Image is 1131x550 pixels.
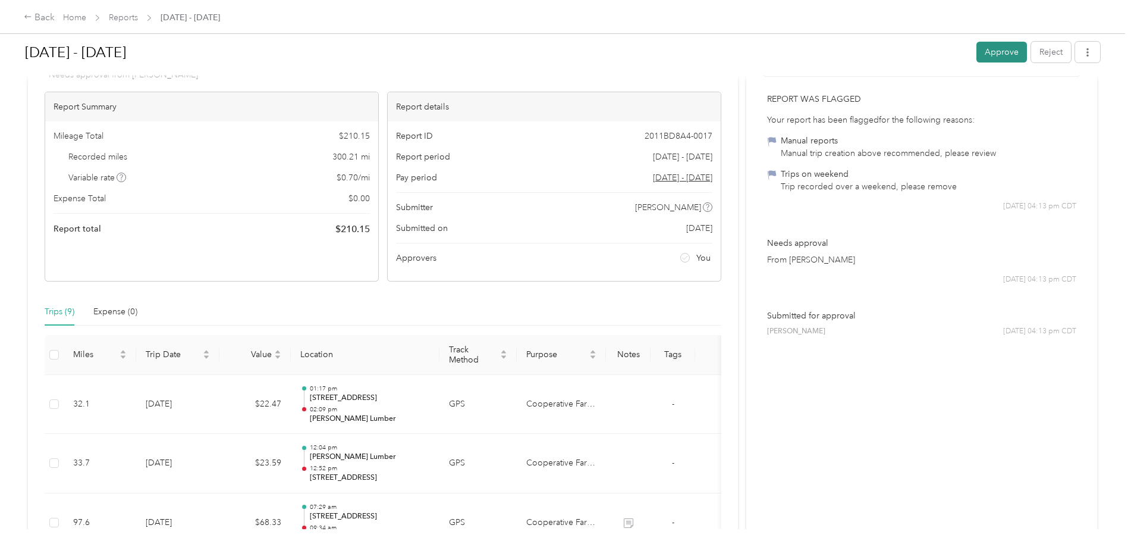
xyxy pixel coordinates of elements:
[767,310,1076,322] p: Submitted for approval
[310,473,430,483] p: [STREET_ADDRESS]
[63,12,86,23] a: Home
[45,305,74,318] div: Trips (9)
[396,151,450,163] span: Report period
[203,354,210,361] span: caret-down
[68,151,127,163] span: Recorded miles
[109,12,138,23] a: Reports
[229,349,272,360] span: Value
[449,345,498,365] span: Track Method
[136,375,219,435] td: [DATE]
[651,335,695,375] th: Tags
[526,349,587,360] span: Purpose
[310,503,430,511] p: 07:29 am
[161,11,220,24] span: [DATE] - [DATE]
[767,93,1076,105] p: Report was flagged
[1003,326,1076,337] span: [DATE] 04:13 pm CDT
[1003,274,1076,285] span: [DATE] 04:13 pm CDT
[332,151,370,163] span: 300.21 mi
[68,171,127,184] span: Variable rate
[517,434,606,493] td: Cooperative Farmers Elevator (CFE)
[517,375,606,435] td: Cooperative Farmers Elevator (CFE)
[54,130,103,142] span: Mileage Total
[219,335,291,375] th: Value
[310,385,430,393] p: 01:17 pm
[439,434,517,493] td: GPS
[396,130,433,142] span: Report ID
[589,348,596,355] span: caret-up
[396,222,448,235] span: Submitted on
[653,151,712,163] span: [DATE] - [DATE]
[339,130,370,142] span: $ 210.15
[781,135,996,147] div: Manual reports
[310,393,430,404] p: [STREET_ADDRESS]
[93,305,137,318] div: Expense (0)
[606,335,651,375] th: Notes
[120,354,127,361] span: caret-down
[25,38,968,67] h1: Sep 1 - 30, 2025
[219,434,291,493] td: $23.59
[64,335,136,375] th: Miles
[672,517,674,527] span: -
[54,223,101,235] span: Report total
[291,335,439,375] th: Location
[64,434,136,493] td: 33.7
[767,114,1076,126] div: Your report has been flagged for the following reasons:
[439,375,517,435] td: GPS
[310,511,430,522] p: [STREET_ADDRESS]
[500,354,507,361] span: caret-down
[653,171,712,184] span: Go to pay period
[781,168,957,180] div: Trips on weekend
[767,254,1076,266] p: From [PERSON_NAME]
[73,349,117,360] span: Miles
[396,201,433,214] span: Submitter
[136,434,219,493] td: [DATE]
[310,405,430,414] p: 02:09 pm
[45,92,378,121] div: Report Summary
[274,354,281,361] span: caret-down
[146,349,200,360] span: Trip Date
[388,92,721,121] div: Report details
[500,348,507,355] span: caret-up
[781,180,957,193] div: Trip recorded over a weekend, please remove
[635,201,701,214] span: [PERSON_NAME]
[686,222,712,235] span: [DATE]
[645,130,712,142] span: 2011BD8A4-0017
[396,252,436,264] span: Approvers
[24,11,55,25] div: Back
[310,524,430,532] p: 09:34 am
[310,464,430,473] p: 12:52 pm
[976,42,1027,62] button: Approve
[1064,483,1131,550] iframe: Everlance-gr Chat Button Frame
[1003,201,1076,212] span: [DATE] 04:13 pm CDT
[589,354,596,361] span: caret-down
[672,458,674,468] span: -
[274,348,281,355] span: caret-up
[54,192,106,205] span: Expense Total
[348,192,370,205] span: $ 0.00
[203,348,210,355] span: caret-up
[310,443,430,452] p: 12:04 pm
[767,326,825,337] span: [PERSON_NAME]
[439,335,517,375] th: Track Method
[335,222,370,236] span: $ 210.15
[310,452,430,462] p: [PERSON_NAME] Lumber
[396,171,437,184] span: Pay period
[310,414,430,424] p: [PERSON_NAME] Lumber
[672,399,674,409] span: -
[64,375,136,435] td: 32.1
[696,252,711,264] span: You
[517,335,606,375] th: Purpose
[781,147,996,160] div: Manual trip creation above recommended, please review
[136,335,219,375] th: Trip Date
[219,375,291,435] td: $22.47
[120,348,127,355] span: caret-up
[337,171,370,184] span: $ 0.70 / mi
[1031,42,1071,62] button: Reject
[767,237,1076,249] p: Needs approval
